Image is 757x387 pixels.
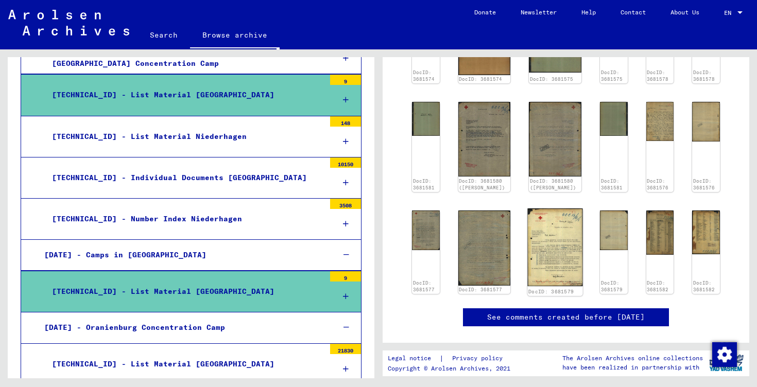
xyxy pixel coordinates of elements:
[646,210,674,254] img: 001.jpg
[562,363,703,372] p: have been realized in partnership with
[413,280,435,293] a: DocID: 3681577
[44,127,325,147] div: [TECHNICAL_ID] - List Material Niederhagen
[601,69,623,82] a: DocID: 3681575
[413,178,435,191] a: DocID: 3681581
[693,69,715,82] a: DocID: 3681578
[647,178,668,191] a: DocID: 3681576
[530,76,573,82] a: DocID: 3681575
[459,178,505,191] a: DocID: 3681580 ([PERSON_NAME])
[412,210,440,250] img: 001.jpg
[330,157,361,168] div: 10150
[692,210,720,254] img: 002.jpg
[458,210,511,285] img: 002.jpg
[528,208,583,287] img: 001.jpg
[44,354,325,374] div: [TECHNICAL_ID] - List Material [GEOGRAPHIC_DATA]
[646,102,674,141] img: 001.jpg
[724,9,735,16] span: EN
[37,318,326,338] div: [DATE] - Oranienburg Concentration Camp
[529,102,581,176] img: 002.jpg
[444,353,515,364] a: Privacy policy
[487,312,645,323] a: See comments created before [DATE]
[707,350,746,376] img: yv_logo.png
[693,280,715,293] a: DocID: 3681582
[137,23,190,47] a: Search
[528,289,574,295] a: DocID: 3681579
[44,168,325,188] div: [TECHNICAL_ID] - Individual Documents [GEOGRAPHIC_DATA]
[388,364,515,373] p: Copyright © Arolsen Archives, 2021
[44,282,325,302] div: [TECHNICAL_ID] - List Material [GEOGRAPHIC_DATA]
[530,178,576,191] a: DocID: 3681580 ([PERSON_NAME])
[600,210,628,250] img: 002.jpg
[601,280,623,293] a: DocID: 3681579
[692,102,720,141] img: 002.jpg
[330,271,361,282] div: 9
[712,342,737,367] img: Change consent
[330,199,361,209] div: 3508
[647,280,668,293] a: DocID: 3681582
[8,10,129,36] img: Arolsen_neg.svg
[458,102,511,177] img: 001.jpg
[388,353,439,364] a: Legal notice
[44,85,325,105] div: [TECHNICAL_ID] - List Material [GEOGRAPHIC_DATA]
[562,354,703,363] p: The Arolsen Archives online collections
[330,116,361,127] div: 148
[459,76,502,82] a: DocID: 3681574
[190,23,280,49] a: Browse archive
[600,102,628,136] img: 002.jpg
[44,209,325,229] div: [TECHNICAL_ID] - Number Index Niederhagen
[601,178,623,191] a: DocID: 3681581
[412,102,440,135] img: 001.jpg
[693,178,715,191] a: DocID: 3681576
[330,75,361,85] div: 9
[388,353,515,364] div: |
[459,287,502,292] a: DocID: 3681577
[413,69,435,82] a: DocID: 3681574
[647,69,668,82] a: DocID: 3681578
[37,245,326,265] div: [DATE] - Camps in [GEOGRAPHIC_DATA]
[330,344,361,354] div: 21830
[712,342,736,366] div: Change consent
